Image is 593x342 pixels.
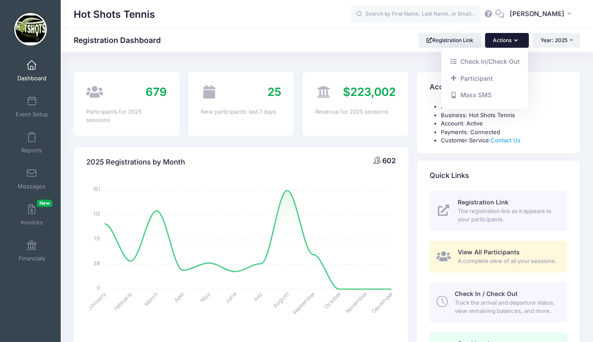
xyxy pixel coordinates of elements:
[94,259,100,266] tspan: 38
[112,290,134,312] tspan: February
[430,163,469,188] h4: Quick Links
[485,33,528,48] button: Actions
[441,136,567,145] li: Customer Service:
[86,108,167,125] div: Participants for 2025 sessions
[441,128,567,137] li: Payments: Connected
[533,33,580,48] button: Year: 2025
[201,108,281,116] div: New participants: last 7 days
[430,241,567,273] a: View All Participants A complete view of all your sessions.
[86,150,185,174] h4: 2025 Registrations by Month
[441,111,567,120] li: Business: Hot Shots Tennis
[94,235,100,242] tspan: 76
[11,236,52,266] a: Financials
[11,92,52,122] a: Event Setup
[418,33,481,48] a: Registration Link
[199,290,212,303] tspan: May
[351,6,481,23] input: Search by First Name, Last Name, or Email...
[21,147,42,154] span: Reports
[458,207,557,224] span: The registration link as it appears to your participants.
[74,36,168,45] h1: Registration Dashboard
[441,119,567,128] li: Account: Active
[18,183,46,190] span: Messages
[94,210,100,217] tspan: 113
[11,128,52,158] a: Reports
[97,284,100,291] tspan: 0
[224,290,238,305] tspan: June
[430,75,500,100] h4: Account Information
[93,185,100,193] tspan: 151
[271,290,290,309] tspan: August
[343,85,396,99] span: $223,002
[430,282,567,322] a: Check In / Check Out Track the arrival and departure status, view remaining balances, and more.
[455,290,518,297] span: Check In / Check Out
[267,85,281,99] span: 25
[510,9,564,19] span: [PERSON_NAME]
[445,53,524,70] a: Check In/Check Out
[11,200,52,230] a: InvoicesNew
[16,111,48,118] span: Event Setup
[458,198,508,206] span: Registration Link
[173,290,186,303] tspan: April
[21,219,43,226] span: Invoices
[491,137,521,144] a: Contact Us
[19,255,45,262] span: Financials
[143,290,160,308] tspan: March
[430,191,567,231] a: Registration Link The registration link as it appears to your participants.
[315,108,396,116] div: Revenue for 2025 sessions
[445,70,524,86] a: Add a new manual registration
[382,156,396,165] span: 602
[14,13,47,46] img: Hot Shots Tennis
[291,290,316,316] tspan: September
[251,290,264,303] tspan: July
[370,290,395,315] tspan: December
[344,290,369,315] tspan: November
[11,56,52,86] a: Dashboard
[458,257,557,266] span: A complete view of all your sessions.
[87,290,108,312] tspan: January
[74,4,155,24] h1: Hot Shots Tennis
[11,164,52,194] a: Messages
[445,87,524,103] a: Mass SMS
[541,37,567,43] span: Year: 2025
[17,75,46,82] span: Dashboard
[323,290,343,310] tspan: October
[455,299,557,316] span: Track the arrival and departure status, view remaining balances, and more.
[458,248,520,256] span: View All Participants
[146,85,167,99] span: 679
[441,48,528,109] div: Actions
[504,4,580,24] button: [PERSON_NAME]
[37,200,52,207] span: New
